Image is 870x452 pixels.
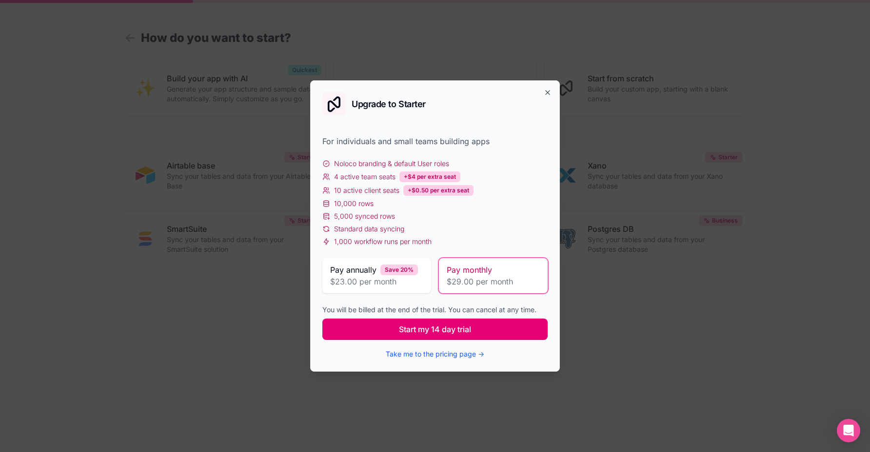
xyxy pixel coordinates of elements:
span: 4 active team seats [334,172,395,182]
span: Pay monthly [447,264,492,276]
button: Take me to the pricing page → [386,349,484,359]
span: Standard data syncing [334,224,404,234]
button: Start my 14 day trial [322,319,548,340]
span: 10 active client seats [334,186,399,195]
button: Close [544,89,552,96]
div: Save 20% [380,264,418,275]
span: 1,000 workflow runs per month [334,237,432,246]
div: For individuals and small teams building apps [322,135,548,147]
span: Start my 14 day trial [399,323,471,335]
span: 10,000 rows [334,199,374,208]
div: +$4 per extra seat [399,171,460,182]
div: +$0.50 per extra seat [403,185,474,196]
span: Pay annually [330,264,376,276]
span: $23.00 per month [330,276,423,287]
h2: Upgrade to Starter [352,100,426,109]
span: $29.00 per month [447,276,540,287]
div: You will be billed at the end of the trial. You can cancel at any time. [322,305,548,315]
span: Noloco branding & default User roles [334,159,449,169]
span: 5,000 synced rows [334,211,395,221]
